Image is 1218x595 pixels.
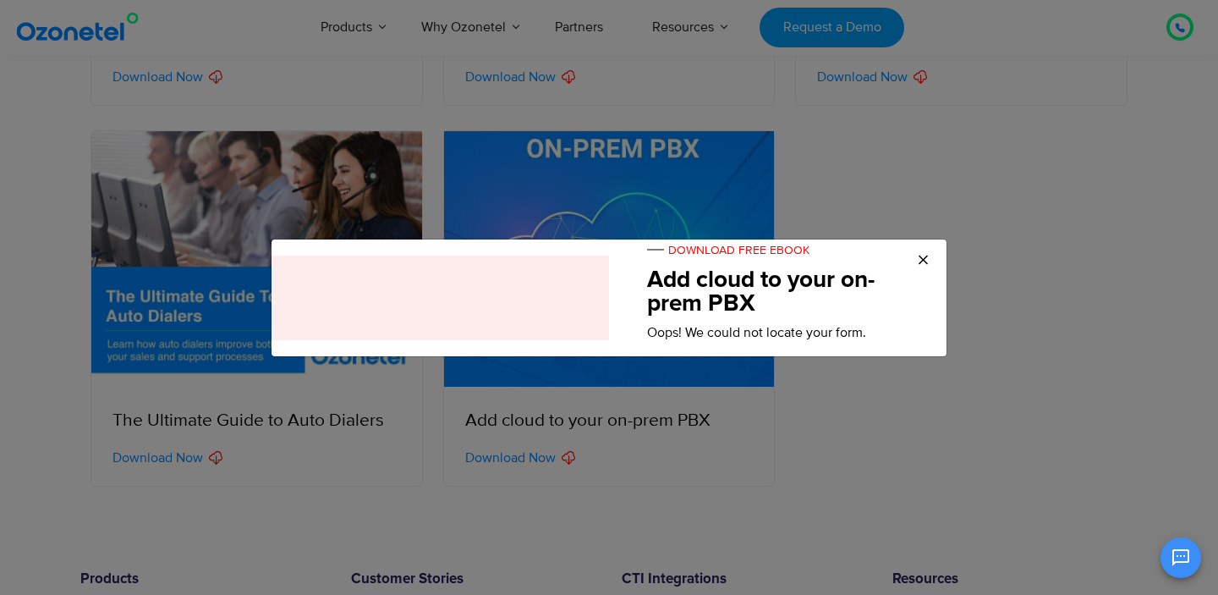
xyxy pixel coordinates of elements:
[647,243,809,257] span: DOWNLOAD FREE EBOOK
[647,268,921,316] h5: Add cloud to your on-prem PBX
[647,322,921,343] p: Oops! We could not locate your form.
[917,248,930,273] button: Close
[1160,537,1201,578] button: Open chat
[917,248,930,273] span: ×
